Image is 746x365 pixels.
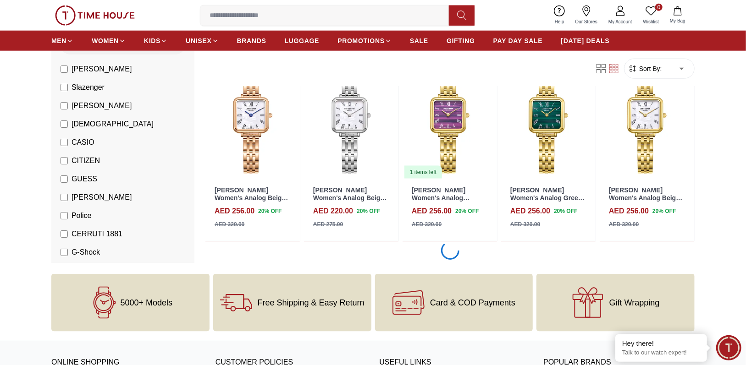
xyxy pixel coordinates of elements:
[72,192,132,203] span: [PERSON_NAME]
[549,4,570,27] a: Help
[61,175,68,183] input: GUESS
[61,65,68,73] input: [PERSON_NAME]
[637,64,662,73] span: Sort By:
[61,139,68,146] input: CASIO
[186,36,211,45] span: UNISEX
[628,64,662,73] button: Sort By:
[61,194,68,201] input: [PERSON_NAME]
[664,5,691,26] button: My Bag
[51,33,73,49] a: MEN
[609,206,649,217] h4: AED 256.00
[640,18,663,25] span: Wishlist
[561,36,610,45] span: [DATE] DEALS
[72,174,97,185] span: GUESS
[510,186,585,217] a: [PERSON_NAME] Women's Analog Green Dial Watch - LC08226.170
[600,61,694,179] img: Lee Cooper Women's Analog Beige MOP Dial Watch - LC08226.120
[510,220,540,229] div: AED 320.00
[72,155,100,166] span: CITIZEN
[144,33,167,49] a: KIDS
[215,206,254,217] h4: AED 256.00
[313,206,353,217] h4: AED 220.00
[72,82,105,93] span: Slazenger
[622,339,700,348] div: Hey there!
[186,33,218,49] a: UNISEX
[72,64,132,75] span: [PERSON_NAME]
[313,220,343,229] div: AED 275.00
[666,17,689,24] span: My Bag
[61,157,68,164] input: CITIZEN
[144,36,160,45] span: KIDS
[605,18,636,25] span: My Account
[285,33,320,49] a: LUGGAGE
[72,247,100,258] span: G-Shock
[92,33,126,49] a: WOMEN
[61,84,68,91] input: Slazenger
[61,102,68,109] input: [PERSON_NAME]
[551,18,568,25] span: Help
[237,36,266,45] span: BRANDS
[609,186,682,217] a: [PERSON_NAME] Women's Analog Beige MOP Dial Watch - LC08226.120
[638,4,664,27] a: 0Wishlist
[412,206,452,217] h4: AED 256.00
[622,349,700,357] p: Talk to our watch expert!
[72,137,94,148] span: CASIO
[51,36,66,45] span: MEN
[430,298,515,307] span: Card & COD Payments
[455,207,479,215] span: 20 % OFF
[215,186,288,217] a: [PERSON_NAME] Women's Analog Beige MOP Dial Watch - LC08226.420
[652,207,676,215] span: 20 % OFF
[72,229,122,240] span: CERRUTI 1881
[493,36,543,45] span: PAY DAY SALE
[572,18,601,25] span: Our Stores
[410,36,428,45] span: SALE
[61,212,68,219] input: Police
[237,33,266,49] a: BRANDS
[404,166,442,179] div: 1 items left
[716,335,741,360] div: Chat Widget
[410,33,428,49] a: SALE
[570,4,603,27] a: Our Stores
[412,186,476,217] a: [PERSON_NAME] Women's Analog PURPLE Dial Watch - LC08226.180
[447,33,475,49] a: GIFTING
[61,249,68,256] input: G-Shock
[304,61,398,179] img: Lee Cooper Women's Analog Beige MOP Dial Watch - LC08226.320
[447,36,475,45] span: GIFTING
[258,298,365,307] span: Free Shipping & Easy Return
[655,4,663,11] span: 0
[501,61,596,179] img: Lee Cooper Women's Analog Green Dial Watch - LC08226.170
[609,220,639,229] div: AED 320.00
[561,33,610,49] a: [DATE] DEALS
[61,120,68,128] input: [DEMOGRAPHIC_DATA]
[412,220,442,229] div: AED 320.00
[205,61,300,179] img: Lee Cooper Women's Analog Beige MOP Dial Watch - LC08226.420
[337,33,392,49] a: PROMOTIONS
[609,298,660,307] span: Gift Wrapping
[313,186,387,217] a: [PERSON_NAME] Women's Analog Beige MOP Dial Watch - LC08226.320
[121,298,173,307] span: 5000+ Models
[61,230,68,238] input: CERRUTI 1881
[72,100,132,111] span: [PERSON_NAME]
[72,119,154,130] span: [DEMOGRAPHIC_DATA]
[215,220,244,229] div: AED 320.00
[92,36,119,45] span: WOMEN
[493,33,543,49] a: PAY DAY SALE
[403,61,497,179] a: Lee Cooper Women's Analog PURPLE Dial Watch - LC08226.1801 items left
[72,210,92,221] span: Police
[55,5,135,26] img: ...
[510,206,550,217] h4: AED 256.00
[258,207,282,215] span: 20 % OFF
[285,36,320,45] span: LUGGAGE
[357,207,380,215] span: 20 % OFF
[337,36,385,45] span: PROMOTIONS
[403,61,497,179] img: Lee Cooper Women's Analog PURPLE Dial Watch - LC08226.180
[554,207,577,215] span: 20 % OFF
